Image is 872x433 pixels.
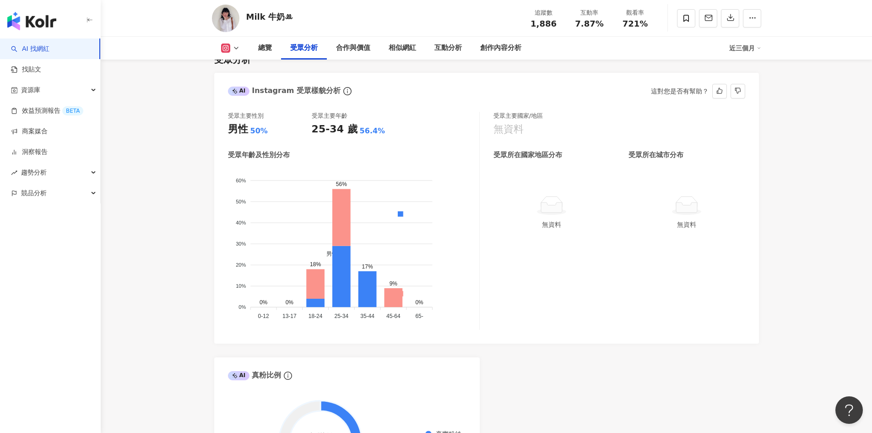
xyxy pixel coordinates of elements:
[11,106,83,115] a: 效益預測報告BETA
[258,43,272,54] div: 總覽
[21,80,40,100] span: 資源庫
[228,370,282,380] div: 真粉比例
[228,122,248,137] div: 男性
[572,8,607,17] div: 互動率
[212,5,239,32] img: KOL Avatar
[21,162,47,183] span: 趨勢分析
[236,283,246,289] tspan: 10%
[526,8,561,17] div: 追蹤數
[623,19,648,28] span: 721%
[735,88,741,94] span: dislike
[312,112,347,120] div: 受眾主要年齡
[236,177,246,183] tspan: 60%
[290,43,318,54] div: 受眾分析
[320,251,337,257] span: 男性
[282,370,293,381] span: info-circle
[729,41,761,55] div: 近三個月
[480,43,521,54] div: 創作內容分析
[386,313,401,319] tspan: 45-64
[493,122,524,137] div: 無資料
[282,313,297,319] tspan: 13-17
[342,86,353,97] span: info-circle
[11,148,48,157] a: 洞察報告
[228,371,250,380] div: AI
[21,183,47,203] span: 競品分析
[575,19,603,28] span: 7.87%
[415,313,423,319] tspan: 65-
[11,44,49,54] a: searchAI 找網紅
[618,8,653,17] div: 觀看率
[493,112,543,120] div: 受眾主要國家/地區
[334,313,348,319] tspan: 25-34
[236,241,246,246] tspan: 30%
[389,43,416,54] div: 相似網紅
[246,11,293,22] div: Milk 牛奶ꔛ
[238,304,246,310] tspan: 0%
[236,198,246,204] tspan: 50%
[11,127,48,136] a: 商案媒合
[628,150,683,160] div: 受眾所在城市分布
[531,19,557,28] span: 1,886
[434,43,462,54] div: 互動分析
[258,313,269,319] tspan: 0-12
[228,86,341,96] div: Instagram 受眾樣貌分析
[651,88,709,95] div: 這對您是否有幫助？
[497,219,607,230] div: 無資料
[228,112,264,120] div: 受眾主要性別
[716,88,723,94] span: like
[236,262,246,268] tspan: 20%
[312,122,357,137] div: 25-34 歲
[360,126,385,136] div: 56.4%
[360,313,374,319] tspan: 35-44
[336,43,370,54] div: 合作與價值
[308,313,322,319] tspan: 18-24
[11,170,17,176] span: rise
[228,87,250,96] div: AI
[11,65,41,74] a: 找貼文
[835,396,863,424] iframe: Help Scout Beacon - Open
[7,12,56,30] img: logo
[228,150,290,160] div: 受眾年齡及性別分布
[493,150,562,160] div: 受眾所在國家地區分布
[236,219,246,225] tspan: 40%
[632,219,742,230] div: 無資料
[250,126,268,136] div: 50%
